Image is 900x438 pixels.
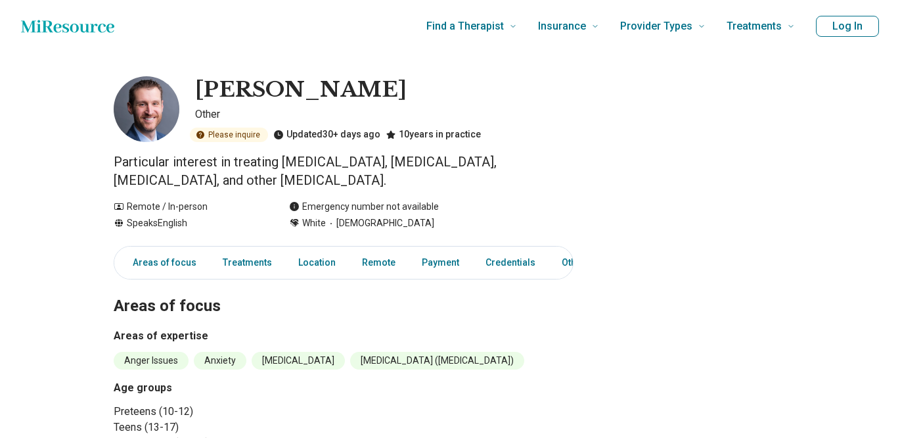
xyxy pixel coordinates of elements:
a: Areas of focus [117,249,204,276]
a: Treatments [215,249,280,276]
a: Credentials [478,249,543,276]
a: Payment [414,249,467,276]
a: Remote [354,249,403,276]
a: Other [554,249,601,276]
a: Location [290,249,344,276]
